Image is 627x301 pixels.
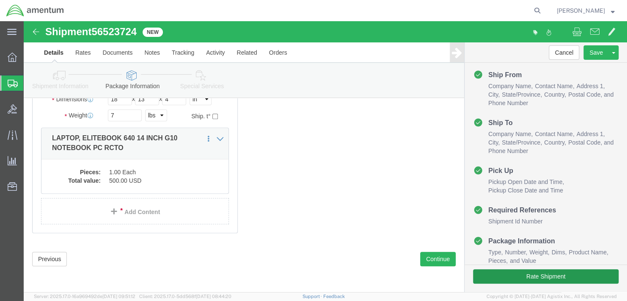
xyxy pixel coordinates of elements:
img: logo [6,4,64,17]
span: Server: 2025.17.0-16a969492de [34,294,135,299]
span: Client: 2025.17.0-5dd568f [139,294,231,299]
span: [DATE] 08:44:20 [196,294,231,299]
iframe: FS Legacy Container [24,21,627,292]
span: [DATE] 09:51:12 [102,294,135,299]
span: Rebecca Thorstenson [557,6,605,15]
button: [PERSON_NAME] [556,6,615,16]
span: Copyright © [DATE]-[DATE] Agistix Inc., All Rights Reserved [487,293,617,300]
a: Feedback [323,294,345,299]
a: Support [302,294,323,299]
